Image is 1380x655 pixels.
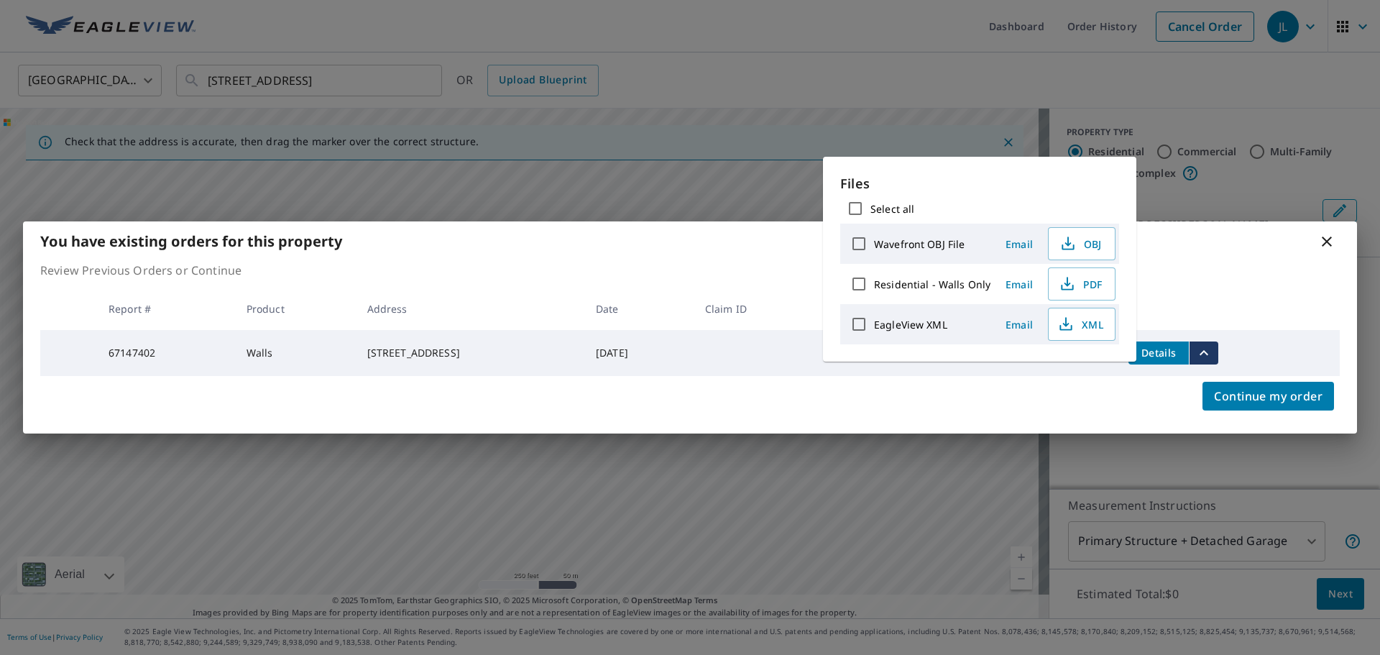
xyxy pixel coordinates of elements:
button: Email [996,273,1042,296]
span: PDF [1057,275,1103,293]
button: detailsBtn-67147402 [1128,342,1189,365]
p: Files [840,174,1119,193]
td: Walls [235,330,356,376]
span: Email [1002,318,1036,331]
label: Select all [870,202,914,216]
span: Details [1137,346,1180,359]
td: [DATE] [584,330,694,376]
button: PDF [1048,267,1115,301]
button: XML [1048,308,1115,341]
span: Email [1002,278,1036,291]
button: Email [996,233,1042,255]
b: You have existing orders for this property [40,232,342,251]
th: Date [584,288,694,330]
th: Product [235,288,356,330]
span: XML [1057,316,1103,333]
span: Email [1002,237,1036,251]
span: OBJ [1057,235,1103,252]
button: Continue my order [1202,382,1334,411]
th: Delivery [822,288,945,330]
div: [STREET_ADDRESS] [367,346,573,360]
th: Address [356,288,584,330]
td: Regular [822,330,945,376]
label: Residential - Walls Only [874,278,990,291]
th: Report # [97,288,235,330]
td: 67147402 [97,330,235,376]
label: EagleView XML [874,318,947,331]
button: filesDropdownBtn-67147402 [1189,342,1218,365]
label: Wavefront OBJ File [874,237,965,251]
th: Claim ID [694,288,822,330]
span: Continue my order [1214,386,1322,406]
button: OBJ [1048,227,1115,260]
p: Review Previous Orders or Continue [40,262,1340,279]
button: Email [996,313,1042,336]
